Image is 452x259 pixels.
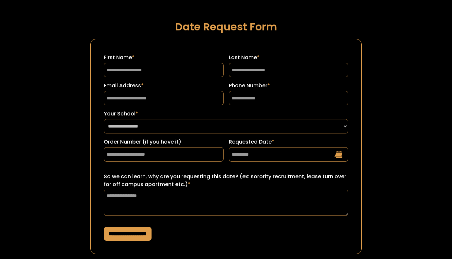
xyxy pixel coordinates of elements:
[104,138,223,146] label: Order Number (if you have it)
[104,82,223,90] label: Email Address
[229,54,348,61] label: Last Name
[229,82,348,90] label: Phone Number
[90,21,362,32] h1: Date Request Form
[104,173,348,188] label: So we can learn, why are you requesting this date? (ex: sorority recruitment, lease turn over for...
[229,138,348,146] label: Requested Date
[104,110,348,118] label: Your School
[90,39,362,254] form: Request a Date Form
[104,54,223,61] label: First Name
